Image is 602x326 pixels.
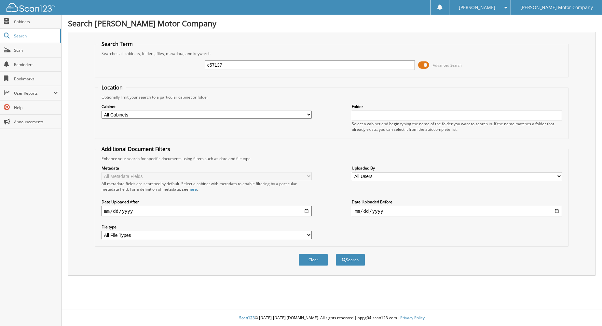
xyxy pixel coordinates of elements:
[336,254,365,266] button: Search
[299,254,328,266] button: Clear
[433,63,462,68] span: Advanced Search
[98,156,565,161] div: Enhance your search for specific documents using filters such as date and file type.
[14,76,58,82] span: Bookmarks
[188,186,197,192] a: here
[102,165,312,171] label: Metadata
[14,105,58,110] span: Help
[102,181,312,192] div: All metadata fields are searched by default. Select a cabinet with metadata to enable filtering b...
[62,310,602,326] div: © [DATE]-[DATE] [DOMAIN_NAME]. All rights reserved | appg04-scan123-com |
[102,206,312,216] input: start
[98,84,126,91] legend: Location
[569,295,602,326] iframe: Chat Widget
[7,3,55,12] img: scan123-logo-white.svg
[352,165,562,171] label: Uploaded By
[520,6,593,9] span: [PERSON_NAME] Motor Company
[352,104,562,109] label: Folder
[459,6,495,9] span: [PERSON_NAME]
[352,199,562,205] label: Date Uploaded Before
[98,40,136,48] legend: Search Term
[102,224,312,230] label: File type
[14,48,58,53] span: Scan
[98,94,565,100] div: Optionally limit your search to a particular cabinet or folder
[14,90,53,96] span: User Reports
[352,206,562,216] input: end
[102,199,312,205] label: Date Uploaded After
[352,121,562,132] div: Select a cabinet and begin typing the name of the folder you want to search in. If the name match...
[14,119,58,125] span: Announcements
[400,315,425,320] a: Privacy Policy
[102,104,312,109] label: Cabinet
[98,51,565,56] div: Searches all cabinets, folders, files, metadata, and keywords
[14,33,57,39] span: Search
[68,18,595,29] h1: Search [PERSON_NAME] Motor Company
[239,315,255,320] span: Scan123
[14,19,58,24] span: Cabinets
[98,145,173,153] legend: Additional Document Filters
[14,62,58,67] span: Reminders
